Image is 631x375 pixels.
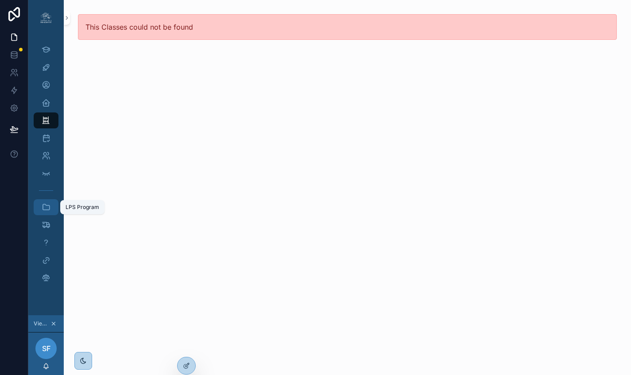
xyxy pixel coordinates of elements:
span: This Classes could not be found [85,23,193,31]
img: App logo [39,11,53,25]
div: scrollable content [28,35,64,298]
div: LPS Program [66,204,99,211]
span: SF [42,343,50,354]
span: Viewing as [PERSON_NAME] [34,320,49,327]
